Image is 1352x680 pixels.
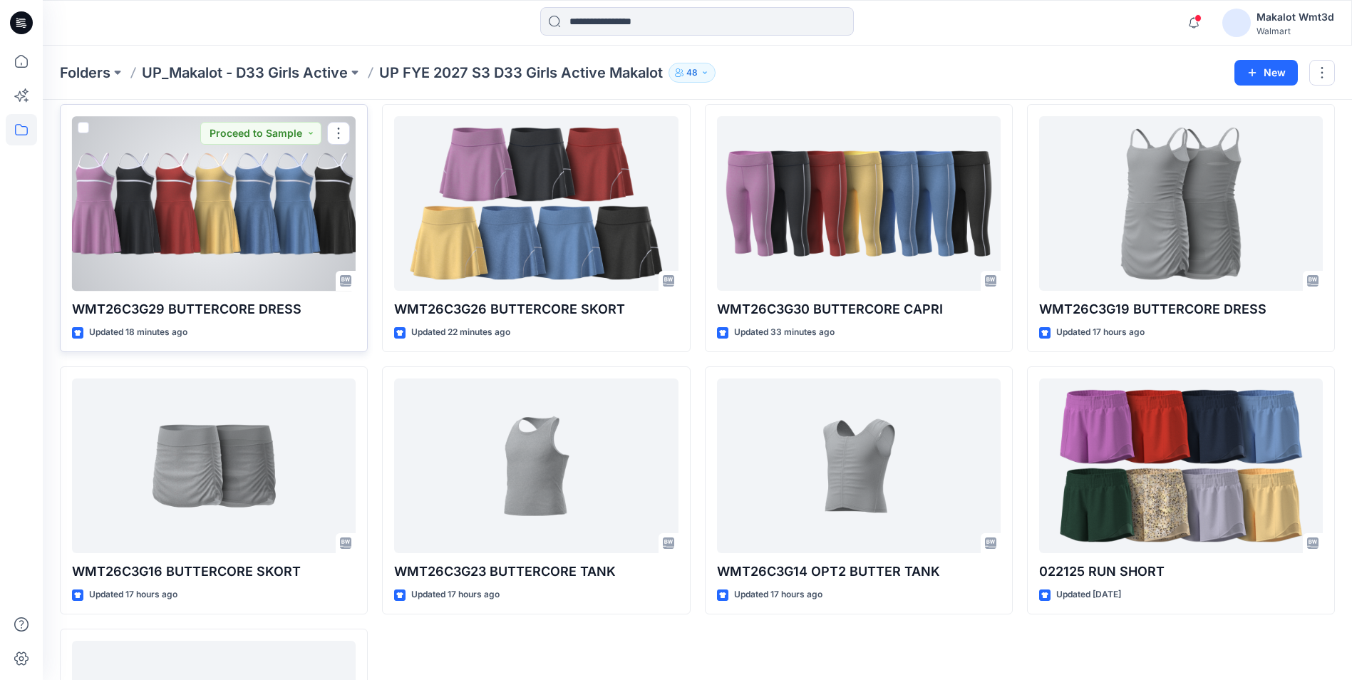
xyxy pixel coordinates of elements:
[1256,26,1334,36] div: Walmart
[1039,299,1323,319] p: WMT26C3G19 BUTTERCORE DRESS
[72,116,356,291] a: WMT26C3G29 BUTTERCORE DRESS
[72,562,356,582] p: WMT26C3G16 BUTTERCORE SKORT
[1039,562,1323,582] p: 022125 RUN SHORT
[394,299,678,319] p: WMT26C3G26 BUTTERCORE SKORT
[1056,325,1145,340] p: Updated 17 hours ago
[394,378,678,553] a: WMT26C3G23 BUTTERCORE TANK
[686,65,698,81] p: 48
[717,116,1001,291] a: WMT26C3G30 BUTTERCORE CAPRI
[60,63,110,83] a: Folders
[734,325,835,340] p: Updated 33 minutes ago
[72,299,356,319] p: WMT26C3G29 BUTTERCORE DRESS
[142,63,348,83] a: UP_Makalot - D33 Girls Active
[1256,9,1334,26] div: Makalot Wmt3d
[411,325,510,340] p: Updated 22 minutes ago
[1234,60,1298,86] button: New
[1222,9,1251,37] img: avatar
[669,63,716,83] button: 48
[379,63,663,83] p: UP FYE 2027 S3 D33 Girls Active Makalot
[89,587,177,602] p: Updated 17 hours ago
[411,587,500,602] p: Updated 17 hours ago
[1039,116,1323,291] a: WMT26C3G19 BUTTERCORE DRESS
[717,562,1001,582] p: WMT26C3G14 OPT2 BUTTER TANK
[717,378,1001,553] a: WMT26C3G14 OPT2 BUTTER TANK
[89,325,187,340] p: Updated 18 minutes ago
[734,587,822,602] p: Updated 17 hours ago
[717,299,1001,319] p: WMT26C3G30 BUTTERCORE CAPRI
[1039,378,1323,553] a: 022125 RUN SHORT
[394,116,678,291] a: WMT26C3G26 BUTTERCORE SKORT
[72,378,356,553] a: WMT26C3G16 BUTTERCORE SKORT
[1056,587,1121,602] p: Updated [DATE]
[394,562,678,582] p: WMT26C3G23 BUTTERCORE TANK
